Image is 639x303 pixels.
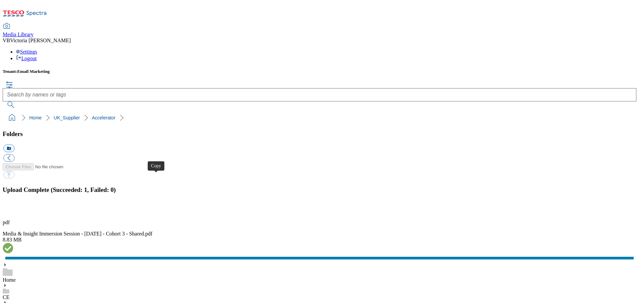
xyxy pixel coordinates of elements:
[3,111,636,124] nav: breadcrumb
[17,69,50,74] span: Email Marketing
[3,38,10,43] span: VB
[3,186,636,194] h3: Upload Complete (Succeeded: 1, Failed: 0)
[54,115,80,120] a: UK_Supplier
[7,112,17,123] a: home
[3,24,34,38] a: Media Library
[3,294,9,300] a: CE
[3,231,636,237] div: Media & Insight Immersion Session - [DATE] - Cohort 3 - Shared.pdf
[3,32,34,37] span: Media Library
[3,130,636,138] h3: Folders
[10,38,71,43] span: Victoria [PERSON_NAME]
[3,88,636,101] input: Search by names or tags
[3,237,636,243] div: 8.83 MB
[29,115,42,120] a: Home
[3,220,636,226] p: pdf
[16,56,37,61] a: Logout
[16,49,37,55] a: Settings
[92,115,115,120] a: Accelerator
[3,69,636,74] h5: Tenant:
[3,277,16,283] a: Home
